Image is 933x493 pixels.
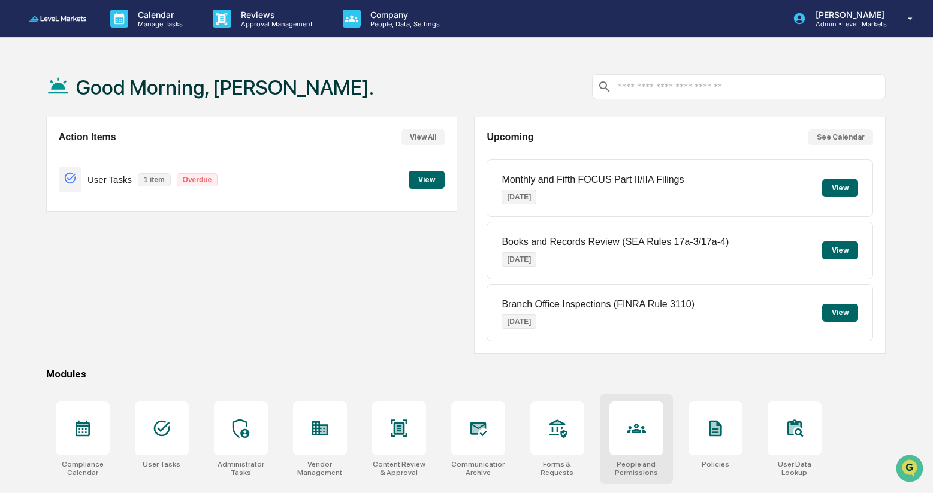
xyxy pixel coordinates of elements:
a: View [409,173,445,185]
span: Attestations [99,245,149,257]
div: Policies [702,460,729,468]
div: 🔎 [12,269,22,279]
div: We're available if you need us! [54,104,165,113]
div: Forms & Requests [530,460,584,477]
img: logo [29,16,86,21]
div: 🗄️ [87,246,96,256]
div: Modules [46,368,886,380]
div: People and Permissions [609,460,663,477]
h2: Upcoming [487,132,533,143]
img: Jack Rasmussen [12,152,31,171]
h2: Action Items [59,132,116,143]
p: Admin • LeveL Markets [806,20,890,28]
div: Past conversations [12,133,80,143]
button: See all [186,131,218,145]
img: 1746055101610-c473b297-6a78-478c-a979-82029cc54cd1 [24,164,34,173]
button: Start new chat [204,95,218,110]
p: 1 item [138,173,171,186]
div: 🖐️ [12,246,22,256]
p: Calendar [128,10,189,20]
h1: Good Morning, [PERSON_NAME]. [76,75,374,99]
p: Approval Management [231,20,319,28]
div: Compliance Calendar [56,460,110,477]
p: [DATE] [502,190,536,204]
button: See Calendar [808,129,873,145]
img: Jack Rasmussen [12,184,31,203]
p: User Tasks [87,174,132,185]
button: View [822,304,858,322]
button: View [822,179,858,197]
p: [DATE] [502,252,536,267]
p: [PERSON_NAME] [806,10,890,20]
div: Content Review & Approval [372,460,426,477]
a: Powered byPylon [84,297,145,306]
span: [PERSON_NAME] [37,163,97,173]
div: User Tasks [143,460,180,468]
p: Monthly and Fifth FOCUS Part II/IIA Filings [502,174,684,185]
span: Preclearance [24,245,77,257]
div: Vendor Management [293,460,347,477]
p: Branch Office Inspections (FINRA Rule 3110) [502,299,695,310]
span: • [99,195,104,205]
span: [PERSON_NAME] [37,195,97,205]
img: 1746055101610-c473b297-6a78-478c-a979-82029cc54cd1 [24,196,34,205]
div: Communications Archive [451,460,505,477]
div: User Data Lookup [768,460,822,477]
p: Company [361,10,446,20]
span: • [99,163,104,173]
button: View All [401,129,445,145]
iframe: Open customer support [895,453,927,486]
img: 1751574470498-79e402a7-3db9-40a0-906f-966fe37d0ed6 [25,92,47,113]
span: Pylon [119,297,145,306]
p: People, Data, Settings [361,20,446,28]
p: How can we help? [12,25,218,44]
p: Overdue [177,173,218,186]
span: [DATE] [106,163,131,173]
p: [DATE] [502,314,536,329]
span: Data Lookup [24,268,76,280]
p: Books and Records Review (SEA Rules 17a-3/17a-4) [502,237,729,247]
button: View [822,241,858,259]
a: 🗄️Attestations [82,240,153,262]
button: View [409,171,445,189]
div: Administrator Tasks [214,460,268,477]
span: [DATE] [106,195,131,205]
a: 🔎Data Lookup [7,263,80,285]
div: Start new chat [54,92,197,104]
img: 1746055101610-c473b297-6a78-478c-a979-82029cc54cd1 [12,92,34,113]
p: Manage Tasks [128,20,189,28]
p: Reviews [231,10,319,20]
a: 🖐️Preclearance [7,240,82,262]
